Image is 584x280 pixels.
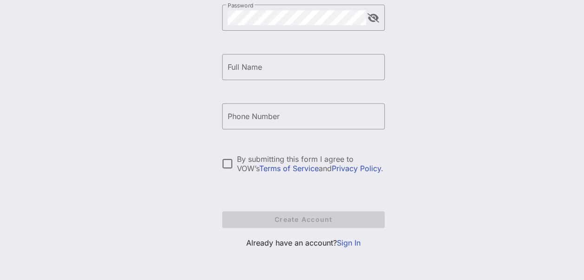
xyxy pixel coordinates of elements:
[228,2,254,9] label: Password
[332,164,381,173] a: Privacy Policy
[367,13,379,23] button: append icon
[259,164,319,173] a: Terms of Service
[237,154,385,173] div: By submitting this form I agree to VOW’s and .
[222,237,385,248] p: Already have an account?
[337,238,361,247] a: Sign In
